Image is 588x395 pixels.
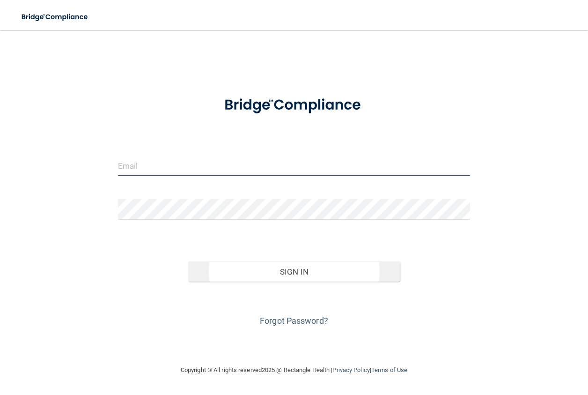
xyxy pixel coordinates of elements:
img: bridge_compliance_login_screen.278c3ca4.svg [14,7,96,27]
div: Copyright © All rights reserved 2025 @ Rectangle Health | | [123,355,465,385]
button: Sign In [188,261,400,282]
a: Terms of Use [371,366,407,373]
input: Email [118,155,470,176]
img: bridge_compliance_login_screen.278c3ca4.svg [209,86,378,124]
a: Privacy Policy [332,366,369,373]
a: Forgot Password? [260,316,328,326]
